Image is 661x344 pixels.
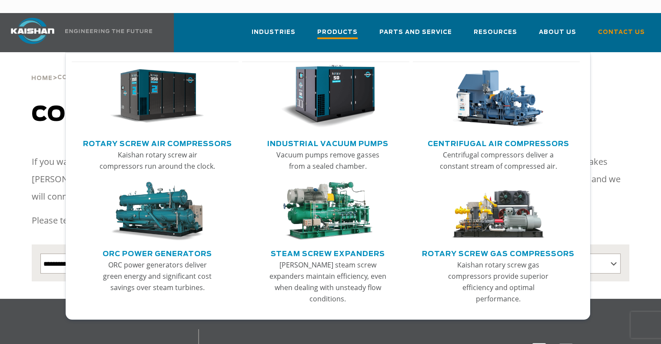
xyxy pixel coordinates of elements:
[422,246,575,259] a: Rotary Screw Gas Compressors
[31,52,104,85] div: >
[440,259,557,304] p: Kaishan rotary screw gas compressors provide superior efficiency and optimal performance.
[99,149,216,172] p: Kaishan rotary screw air compressors run around the clock.
[32,104,186,125] span: Contact us
[598,21,645,50] a: Contact Us
[65,29,152,33] img: Engineering the future
[598,27,645,37] span: Contact Us
[379,27,452,37] span: Parts and Service
[281,182,375,240] img: thumb-Steam-Screw-Expanders
[57,75,104,80] span: Contact Us
[428,136,569,149] a: Centrifugal Air Compressors
[281,65,375,128] img: thumb-Industrial-Vacuum-Pumps
[31,74,53,82] a: Home
[32,212,629,229] p: Please tell us the nature of your inquiry.
[474,21,517,50] a: Resources
[103,246,212,259] a: ORC Power Generators
[379,21,452,50] a: Parts and Service
[440,149,557,172] p: Centrifugal compressors deliver a constant stream of compressed air.
[474,27,517,37] span: Resources
[31,76,53,81] span: Home
[451,65,545,128] img: thumb-Centrifugal-Air-Compressors
[269,149,386,172] p: Vacuum pumps remove gasses from a sealed chamber.
[252,27,296,37] span: Industries
[267,136,389,149] a: Industrial Vacuum Pumps
[99,259,216,293] p: ORC power generators deliver green energy and significant cost savings over steam turbines.
[83,136,232,149] a: Rotary Screw Air Compressors
[110,65,204,128] img: thumb-Rotary-Screw-Air-Compressors
[317,21,358,52] a: Products
[451,182,545,240] img: thumb-Rotary-Screw-Gas-Compressors
[271,246,385,259] a: Steam Screw Expanders
[539,27,576,37] span: About Us
[110,182,204,240] img: thumb-ORC-Power-Generators
[269,259,386,304] p: [PERSON_NAME] steam screw expanders maintain efficiency, even when dealing with unsteady flow con...
[252,21,296,50] a: Industries
[32,153,629,205] p: If you want to learn more about us and what we can do for you, our team is happy to answer any qu...
[539,21,576,50] a: About Us
[317,27,358,39] span: Products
